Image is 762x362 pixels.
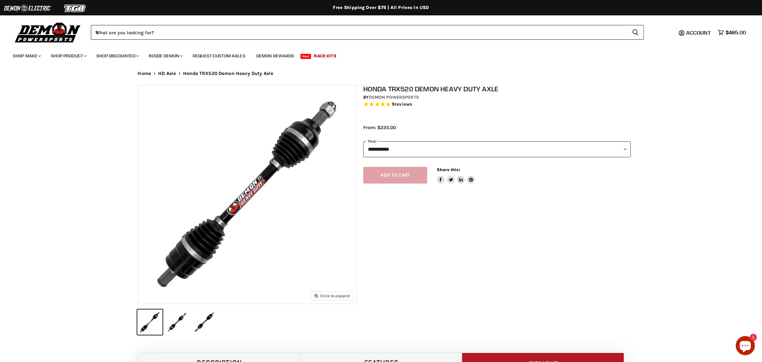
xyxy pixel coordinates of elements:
div: Free Shipping Over $75 | All Prices In USD [125,5,637,11]
img: Demon Powersports [13,21,83,44]
span: New! [301,54,311,59]
span: Click to expand [314,293,350,298]
span: 9 reviews [392,101,412,107]
a: Demon Rewards [252,49,299,62]
a: Home [138,71,151,76]
span: Share this: [437,167,460,172]
img: IMAGE [138,85,357,304]
a: HD Axle [158,71,176,76]
a: Shop Discounted [92,49,143,62]
div: by [363,94,631,101]
a: Account [683,30,715,36]
a: Inside Demon [144,49,187,62]
form: Product [91,25,644,40]
button: Search [627,25,644,40]
span: Rated 4.8 out of 5 stars 9 reviews [363,101,631,108]
span: From: $225.00 [363,125,396,130]
button: Click to expand [311,292,353,300]
inbox-online-store-chat: Shopify online store chat [734,336,757,357]
select: year [363,141,631,157]
button: IMAGE thumbnail [137,309,163,335]
a: Race Kits [309,49,341,62]
button: IMAGE thumbnail [192,309,217,335]
span: reviews [395,101,412,107]
h1: Honda TRX520 Demon Heavy Duty Axle [363,85,631,93]
input: When autocomplete results are available use up and down arrows to review and enter to select [91,25,627,40]
a: Shop Product [46,49,90,62]
img: TGB Logo 2 [51,2,99,14]
a: Demon Powersports [369,95,419,100]
ul: Main menu [8,47,744,62]
a: $465.00 [715,28,749,37]
nav: Breadcrumbs [125,71,637,76]
span: $465.00 [726,29,746,36]
span: Account [686,29,711,36]
img: Demon Electric Logo 2 [3,2,51,14]
button: IMAGE thumbnail [164,309,190,335]
span: Honda TRX520 Demon Heavy Duty Axle [183,71,273,76]
a: Shop Make [8,49,45,62]
a: Request Custom Axles [188,49,250,62]
aside: Share this: [437,167,475,184]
